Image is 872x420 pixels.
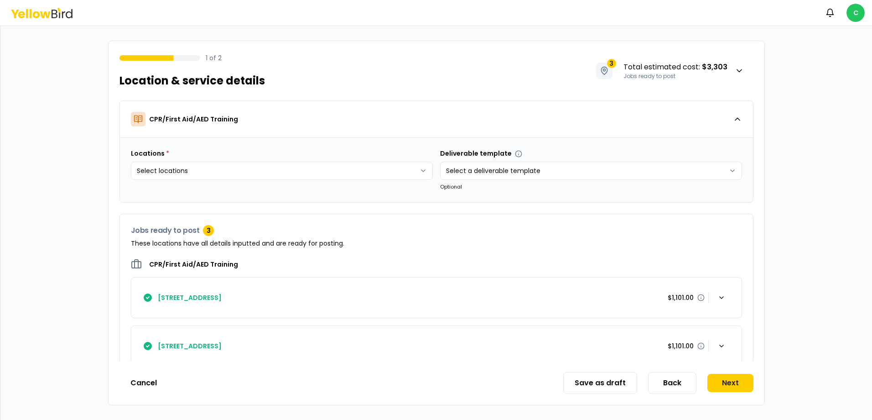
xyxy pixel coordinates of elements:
button: CPR/First Aid/AED Training [120,101,753,137]
button: Select a deliverable template [440,162,742,180]
button: [STREET_ADDRESS]$1,101.00 [131,278,742,318]
h1: Location & service details [119,73,265,88]
strong: $3,303 [702,62,727,72]
span: Jobs ready to post [623,73,675,80]
button: Back [648,372,696,394]
span: Total estimated cost : [623,62,727,73]
button: Cancel [119,374,168,392]
p: CPR/First Aid/AED Training [149,115,238,124]
span: Select a deliverable template [446,166,540,175]
h4: [STREET_ADDRESS] [158,293,222,302]
button: Select locations [131,162,433,180]
p: 1 of 2 [206,53,222,63]
button: Save as draft [563,372,637,394]
button: [STREET_ADDRESS]$1,101.00 [131,326,742,366]
p: $1,101.00 [668,341,694,351]
button: Next [707,374,753,392]
span: 3 [607,59,616,68]
label: Locations [131,149,169,158]
span: C [846,4,865,22]
label: Deliverable template [440,149,522,158]
p: $1,101.00 [668,293,694,302]
button: 3Total estimated cost: $3,303Jobs ready to post [587,52,753,89]
div: 3 [203,225,214,236]
span: Select locations [137,166,188,175]
div: CPR/First Aid/AED Training [120,137,753,202]
h2: CPR/First Aid/AED Training [149,260,238,269]
h3: Jobs ready to post [131,225,742,236]
h4: [STREET_ADDRESS] [158,341,222,351]
small: Optional [440,183,462,190]
p: These locations have all details inputted and are ready for posting. [131,239,742,248]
